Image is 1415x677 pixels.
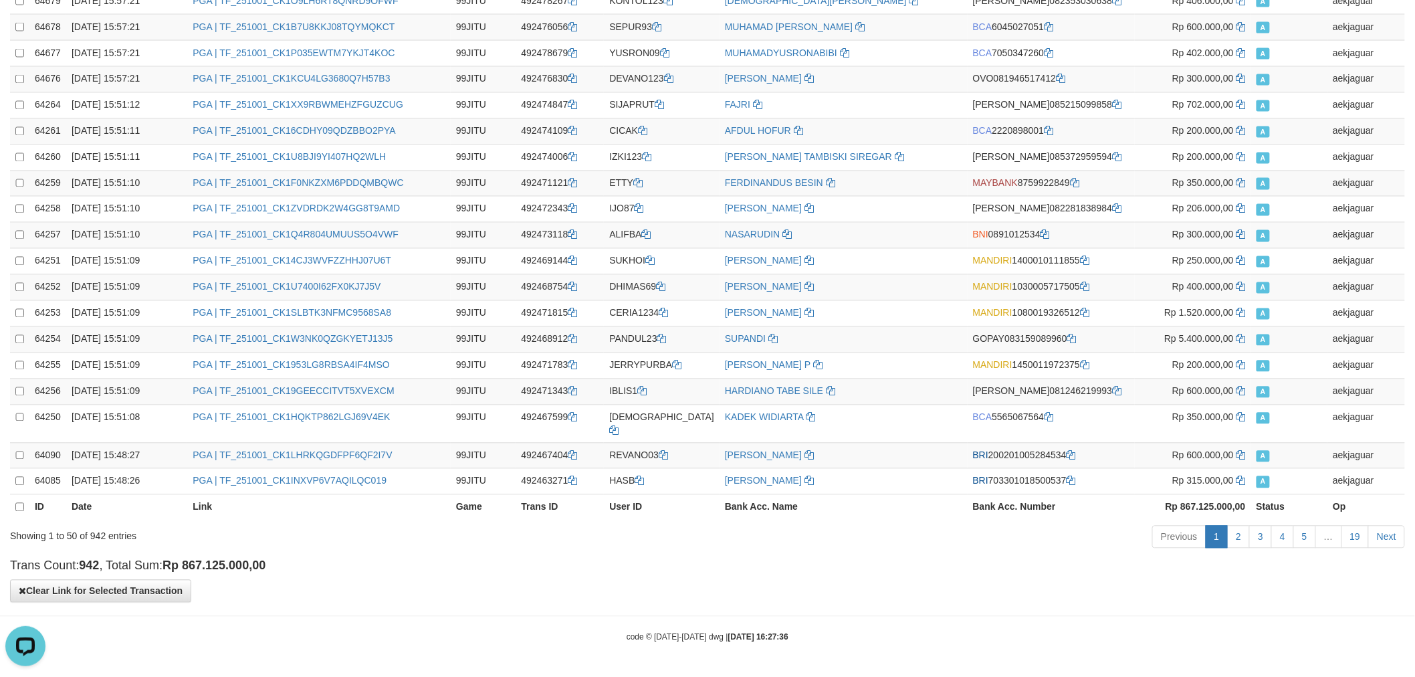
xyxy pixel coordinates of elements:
td: [DATE] 15:51:09 [66,353,187,379]
td: 64260 [29,144,66,171]
td: 64090 [29,443,66,469]
td: 64085 [29,469,66,495]
span: Rp 350.000,00 [1172,178,1234,189]
span: Approved - Marked by aekjaguar [1257,204,1270,215]
strong: Rp 867.125.000,00 [162,559,265,573]
span: Approved - Marked by aekjaguar [1257,361,1270,372]
a: 3 [1249,526,1272,549]
span: BNI [973,229,988,240]
td: 1450011972375 [968,353,1135,379]
td: [DATE] 15:57:21 [66,41,187,67]
td: 081246219993 [968,379,1135,405]
td: 085215099858 [968,92,1135,118]
td: [DATE] 15:51:11 [66,118,187,144]
td: [DATE] 15:51:12 [66,92,187,118]
a: Next [1368,526,1405,549]
td: 081946517412 [968,67,1135,93]
td: 082281838984 [968,197,1135,223]
td: 492468912 [516,326,605,353]
td: [DATE] 15:57:21 [66,67,187,93]
th: Bank Acc. Name [720,495,968,520]
span: BCA [973,47,992,58]
td: aekjaguar [1327,171,1405,197]
td: aekjaguar [1327,118,1405,144]
a: [PERSON_NAME] [725,450,802,461]
td: [DEMOGRAPHIC_DATA] [604,405,720,443]
span: Rp 600.000,00 [1172,386,1234,397]
td: aekjaguar [1327,379,1405,405]
td: [DATE] 15:51:11 [66,144,187,171]
td: aekjaguar [1327,405,1405,443]
td: 492468754 [516,275,605,301]
span: Rp 5.400.000,00 [1164,334,1234,345]
a: 1 [1206,526,1228,549]
td: [DATE] 15:48:27 [66,443,187,469]
span: Rp 300.000,00 [1172,74,1234,84]
td: 99JITU [451,118,516,144]
td: 64251 [29,249,66,275]
td: 99JITU [451,249,516,275]
a: KADEK WIDIARTA [725,412,804,423]
h4: Trans Count: , Total Sum: [10,560,1405,573]
td: 64254 [29,326,66,353]
td: 492474109 [516,118,605,144]
td: 083159089960 [968,326,1135,353]
td: 64676 [29,67,66,93]
a: PGA | TF_251001_CK1INXVP6V7AQILQC019 [193,476,387,486]
span: Approved - Marked by aekjaguar [1257,256,1270,268]
td: 2220898001 [968,118,1135,144]
span: Approved - Marked by aekjaguar [1257,178,1270,189]
a: 5 [1293,526,1316,549]
th: Link [187,495,451,520]
a: PGA | TF_251001_CK1XX9RBWMEHZFGUZCUG [193,100,403,110]
a: PGA | TF_251001_CK1F0NKZXM6PDDQMBQWC [193,178,403,189]
td: aekjaguar [1327,223,1405,249]
span: MAYBANK [973,178,1018,189]
small: code © [DATE]-[DATE] dwg | [627,633,788,642]
span: BRI [973,476,988,486]
span: Approved - Marked by aekjaguar [1257,22,1270,33]
td: [DATE] 15:51:08 [66,405,187,443]
span: Rp 702.000,00 [1172,100,1234,110]
a: 4 [1271,526,1294,549]
td: 64257 [29,223,66,249]
td: 492474006 [516,144,605,171]
td: [DATE] 15:51:09 [66,326,187,353]
span: BCA [973,126,992,136]
td: aekjaguar [1327,41,1405,67]
span: [PERSON_NAME] [973,100,1050,110]
td: SUKHOI [604,249,720,275]
a: PGA | TF_251001_CK1Q4R804UMUUS5O4VWF [193,229,399,240]
a: PGA | TF_251001_CK14CJ3WVFZZHHJ07U6T [193,256,391,266]
a: PGA | TF_251001_CK1953LG8RBSA4IF4MSO [193,360,389,371]
span: Rp 402.000,00 [1172,47,1234,58]
a: PGA | TF_251001_CK1U8BJI9YI407HQ2WLH [193,152,386,163]
td: 99JITU [451,469,516,495]
th: Date [66,495,187,520]
td: 492474847 [516,92,605,118]
td: aekjaguar [1327,67,1405,93]
td: 492476056 [516,15,605,41]
td: 64253 [29,301,66,327]
span: Approved - Marked by aekjaguar [1257,451,1270,462]
td: [DATE] 15:51:09 [66,249,187,275]
td: 1080019326512 [968,301,1135,327]
td: 99JITU [451,15,516,41]
td: 99JITU [451,144,516,171]
a: Previous [1152,526,1206,549]
td: aekjaguar [1327,353,1405,379]
td: CERIA1234 [604,301,720,327]
th: User ID [604,495,720,520]
td: CICAK [604,118,720,144]
td: IZKI123 [604,144,720,171]
a: PGA | TF_251001_CK19GEECCITVT5XVEXCM [193,386,394,397]
td: 492473118 [516,223,605,249]
a: HARDIANO TABE SILE [725,386,823,397]
a: MUHAMAD [PERSON_NAME] [725,21,853,32]
a: NASARUDIN [725,229,780,240]
span: Rp 600.000,00 [1172,450,1234,461]
td: 492467599 [516,405,605,443]
td: 200201005284534 [968,443,1135,469]
a: PGA | TF_251001_CK1B7U8KKJ08TQYMQKCT [193,21,395,32]
span: MANDIRI [973,360,1012,371]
